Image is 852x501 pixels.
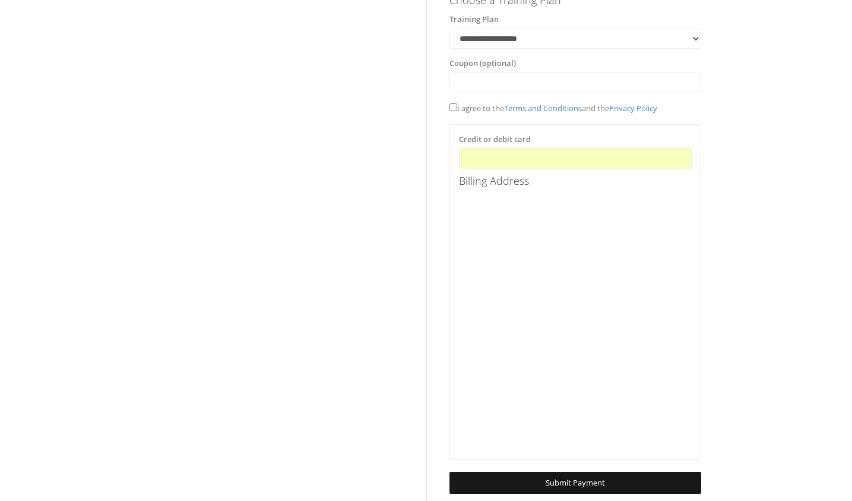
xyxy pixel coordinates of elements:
iframe: Secure address input frame [457,191,693,452]
h4: Billing Address [459,175,691,187]
span: Submit Payment [546,477,605,488]
a: Terms and Conditions [504,103,582,114]
label: Credit or debit card [459,134,531,146]
label: Coupon (optional) [449,58,516,70]
a: Privacy Policy [609,103,657,114]
span: I agree to the and the [449,103,657,114]
label: Training Plan [449,14,499,26]
iframe: Secure card payment input frame [467,154,683,164]
a: Submit Payment [449,472,701,494]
